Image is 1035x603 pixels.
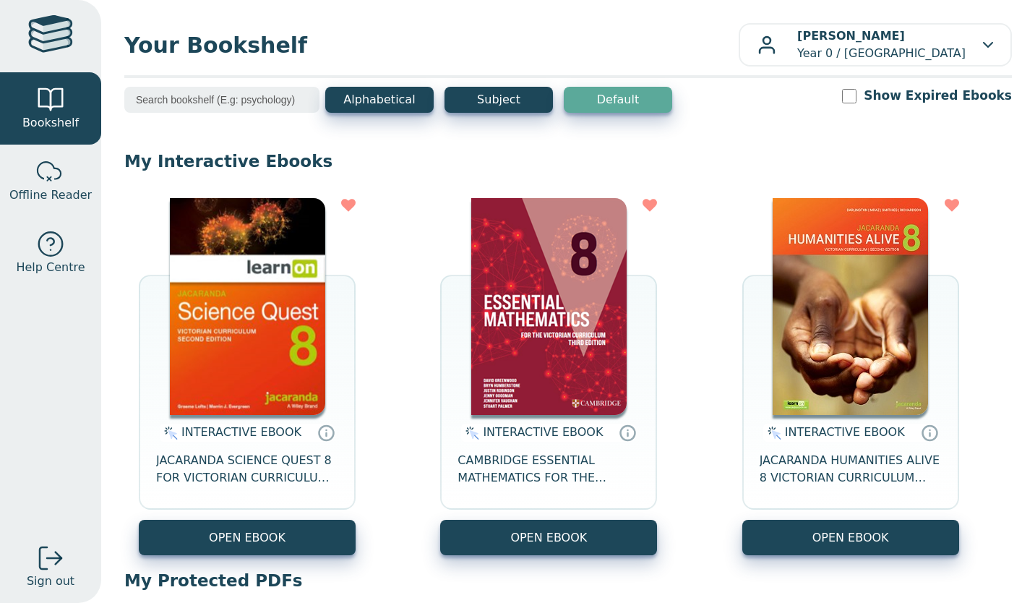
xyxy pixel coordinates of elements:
img: interactive.svg [763,424,781,442]
span: JACARANDA SCIENCE QUEST 8 FOR VICTORIAN CURRICULUM LEARNON 2E EBOOK [156,452,338,487]
p: Year 0 / [GEOGRAPHIC_DATA] [797,27,966,62]
img: bee2d5d4-7b91-e911-a97e-0272d098c78b.jpg [773,198,928,415]
img: fffb2005-5288-ea11-a992-0272d098c78b.png [170,198,325,415]
span: Offline Reader [9,187,92,204]
button: Subject [445,87,553,113]
button: OPEN EBOOK [139,520,356,555]
span: JACARANDA HUMANITIES ALIVE 8 VICTORIAN CURRICULUM LEARNON EBOOK 2E [760,452,942,487]
span: Sign out [27,573,74,590]
a: Interactive eBooks are accessed online via the publisher’s portal. They contain interactive resou... [921,424,938,441]
b: [PERSON_NAME] [797,29,905,43]
img: interactive.svg [160,424,178,442]
button: Alphabetical [325,87,434,113]
button: [PERSON_NAME]Year 0 / [GEOGRAPHIC_DATA] [739,23,1012,67]
span: INTERACTIVE EBOOK [483,425,603,439]
span: Help Centre [16,259,85,276]
button: Default [564,87,672,113]
input: Search bookshelf (E.g: psychology) [124,87,319,113]
a: Interactive eBooks are accessed online via the publisher’s portal. They contain interactive resou... [619,424,636,441]
span: Bookshelf [22,114,79,132]
p: My Interactive Ebooks [124,150,1012,172]
label: Show Expired Ebooks [864,87,1012,105]
span: CAMBRIDGE ESSENTIAL MATHEMATICS FOR THE VICTORIAN CURRICULUM YEAR 8 EBOOK 3E [458,452,640,487]
img: bedfc1f2-ad15-45fb-9889-51f3863b3b8f.png [471,198,627,415]
p: My Protected PDFs [124,570,1012,591]
span: INTERACTIVE EBOOK [785,425,905,439]
span: Your Bookshelf [124,29,739,61]
button: OPEN EBOOK [440,520,657,555]
span: INTERACTIVE EBOOK [181,425,301,439]
button: OPEN EBOOK [742,520,959,555]
a: Interactive eBooks are accessed online via the publisher’s portal. They contain interactive resou... [317,424,335,441]
img: interactive.svg [461,424,479,442]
